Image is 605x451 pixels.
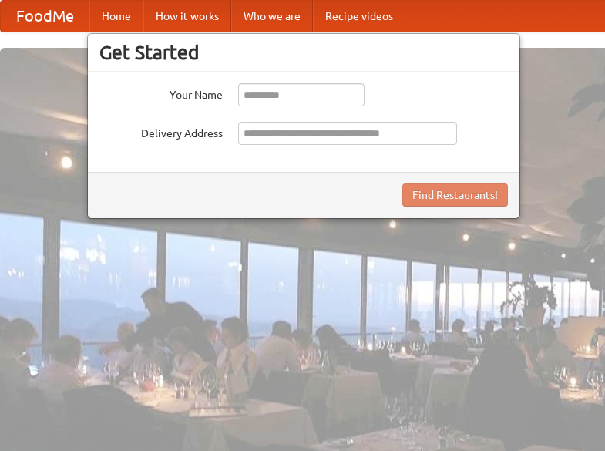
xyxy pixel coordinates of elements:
[313,1,405,32] a: Recipe videos
[99,41,508,64] h3: Get Started
[89,1,143,32] a: Home
[99,83,223,103] label: Your Name
[143,1,231,32] a: How it works
[231,1,313,32] a: Who we are
[99,122,223,141] label: Delivery Address
[402,183,508,207] button: Find Restaurants!
[1,1,89,32] a: FoodMe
